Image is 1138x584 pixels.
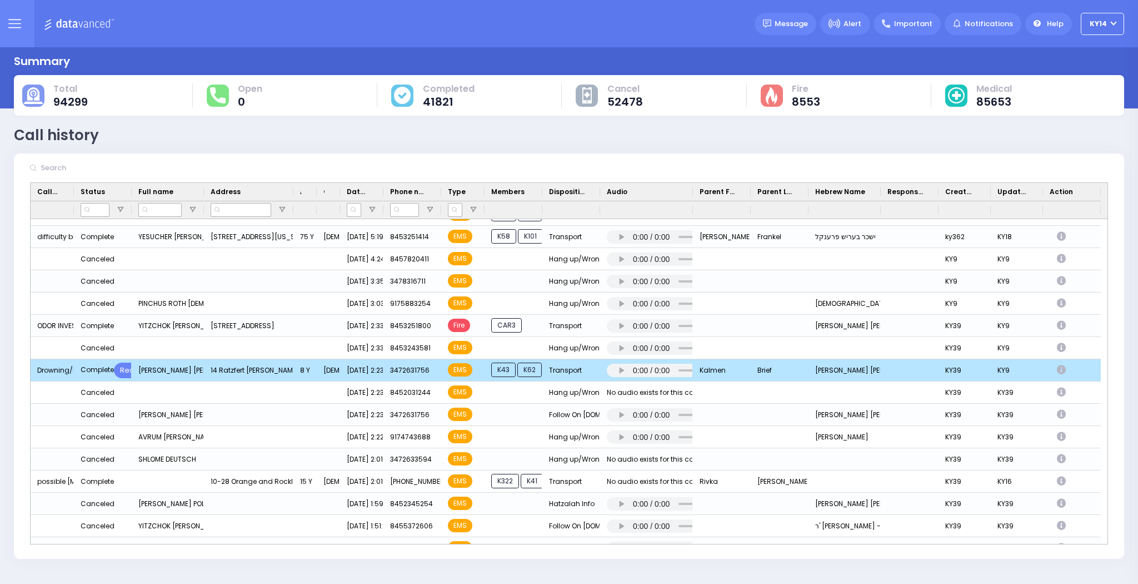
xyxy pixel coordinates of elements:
input: Search [37,157,204,179]
div: [DEMOGRAPHIC_DATA] [317,359,340,382]
div: Hang up/Wrong Number [542,426,600,448]
img: fire-cause.svg [766,87,777,105]
div: [DEMOGRAPHIC_DATA] [317,471,340,493]
div: [DEMOGRAPHIC_DATA][PERSON_NAME] [PERSON_NAME] - הרב [PERSON_NAME] [808,293,881,315]
div: 14 Ratzfert [PERSON_NAME] [PERSON_NAME] [US_STATE] [204,359,293,382]
div: [DATE] 2:01:01 PM [340,471,383,493]
div: Canceled [81,274,114,289]
span: Parent First Name [700,187,735,197]
div: KY39 [939,382,991,404]
span: EMS [448,274,472,288]
div: [DATE] 1:51:29 PM [340,537,383,560]
span: 3472631756 [390,365,430,375]
span: 52478 [607,96,643,107]
span: 85653 [976,96,1012,107]
button: Open Filter Menu [469,205,478,214]
div: Hang up/Wrong Number [542,382,600,404]
button: Open Filter Menu [368,205,377,214]
div: Canceled [81,252,114,266]
span: EMS [448,497,472,510]
div: Press SPACE to select this row. [31,493,1101,515]
span: EMS [448,452,472,466]
span: 3472633594 [390,454,432,464]
img: medical-cause.svg [948,87,965,104]
span: 9175883254 [390,299,431,308]
span: 3478316711 [390,276,426,286]
div: [PERSON_NAME] [PERSON_NAME] [PERSON_NAME] [132,404,204,426]
div: [DATE] 2:33:39 PM [340,315,383,337]
div: possible [MEDICAL_DATA] [31,471,74,493]
div: Press SPACE to select this row. [31,448,1101,471]
img: cause-cover.svg [394,87,411,103]
input: Full name Filter Input [138,203,182,217]
div: Press SPACE to select this row. [31,226,1101,248]
span: K41 [521,474,543,488]
img: message.svg [763,19,771,28]
span: Fire [792,83,820,95]
div: YITZCHOK [PERSON_NAME] ר' [PERSON_NAME]' [PERSON_NAME] [132,515,204,537]
div: Canceled [81,385,114,400]
span: Address [211,187,241,197]
div: Canceled [81,341,114,355]
div: [DATE] 1:59:48 PM [340,493,383,515]
div: [DATE] 3:35:49 PM [340,270,383,293]
span: Alert [843,18,861,29]
div: [DEMOGRAPHIC_DATA] [317,226,340,248]
span: KY14 [1090,19,1107,29]
span: Help [1047,18,1064,29]
div: KY39 [939,426,991,448]
div: KY39 [991,515,1043,537]
div: [STREET_ADDRESS] [204,315,293,337]
span: 41821 [423,96,475,107]
div: KY39 [991,426,1043,448]
div: KY39 [991,493,1043,515]
button: Open Filter Menu [188,205,197,214]
div: ר' [PERSON_NAME] - ר' [PERSON_NAME] [808,515,881,537]
div: Drowning/Near [MEDICAL_DATA] [31,359,74,382]
img: total-cause.svg [24,87,43,104]
div: YITZCHOK [PERSON_NAME] [PERSON_NAME] [PERSON_NAME] [132,315,204,337]
input: Address Filter Input [211,203,271,217]
div: Transport [542,226,600,248]
div: [DATE] 2:23:18 PM [340,382,383,404]
div: difficulty breathing [31,226,74,248]
div: Canceled [81,430,114,444]
div: Hang up/Wrong Number [542,270,600,293]
div: ישכר בעריש פרענקל [808,226,881,248]
div: KY39 [991,448,1043,471]
div: Summary [14,53,70,70]
div: [DATE] 2:33:22 PM [340,337,383,359]
div: No audio exists for this call. [607,474,699,489]
span: 8453251414 [390,232,429,241]
div: [DATE] 1:51:29 PM [340,515,383,537]
span: Phone number [390,187,426,197]
div: KY39 [991,382,1043,404]
span: EMS [448,519,472,532]
div: Complete [81,363,114,378]
div: KY9 [991,248,1043,270]
span: 8553 [792,96,820,107]
div: Canceled [81,519,114,533]
span: Date & Time [347,187,368,197]
div: KY16 [991,471,1043,493]
a: Restore [114,363,154,378]
div: Canceled [81,296,114,311]
div: Press SPACE to select this row. [31,537,1101,560]
div: Transport [542,359,600,382]
span: 8457820411 [390,254,429,264]
span: Open [238,83,262,95]
div: KY9 [991,337,1043,359]
span: Members [491,187,525,197]
div: Call history [14,125,99,146]
div: Medical Info [542,537,600,560]
div: KY39 [939,493,991,515]
span: Total [53,83,88,95]
div: ky362 [939,226,991,248]
div: KY9 [939,270,991,293]
span: Action [1050,187,1073,197]
div: Press SPACE to select this row. [31,337,1101,359]
span: 3472631756 [390,410,430,419]
span: Disposition [549,187,585,197]
span: Gender [323,187,325,197]
div: KY9 [939,293,991,315]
